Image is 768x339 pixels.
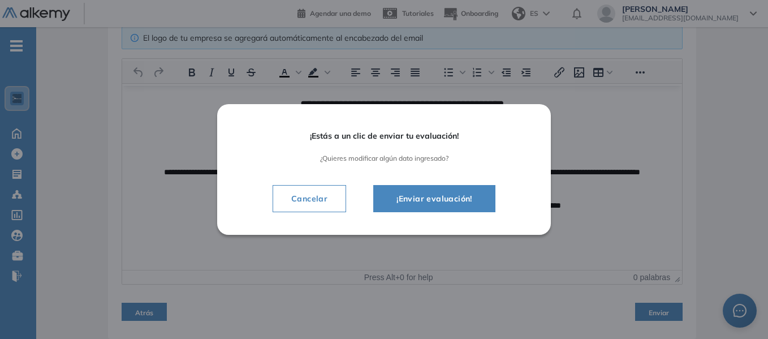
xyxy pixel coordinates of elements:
span: Cancelar [282,192,336,205]
span: ¿Quieres modificar algún dato ingresado? [249,155,519,162]
span: ¡Enviar evaluación! [387,192,481,205]
body: Área de texto enriquecido. Pulse ALT-0 para abrir la ayuda. [6,10,554,146]
button: ¡Enviar evaluación! [373,185,495,212]
span: ¡Estás a un clic de enviar tu evaluación! [249,131,519,141]
button: Cancelar [273,185,346,212]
